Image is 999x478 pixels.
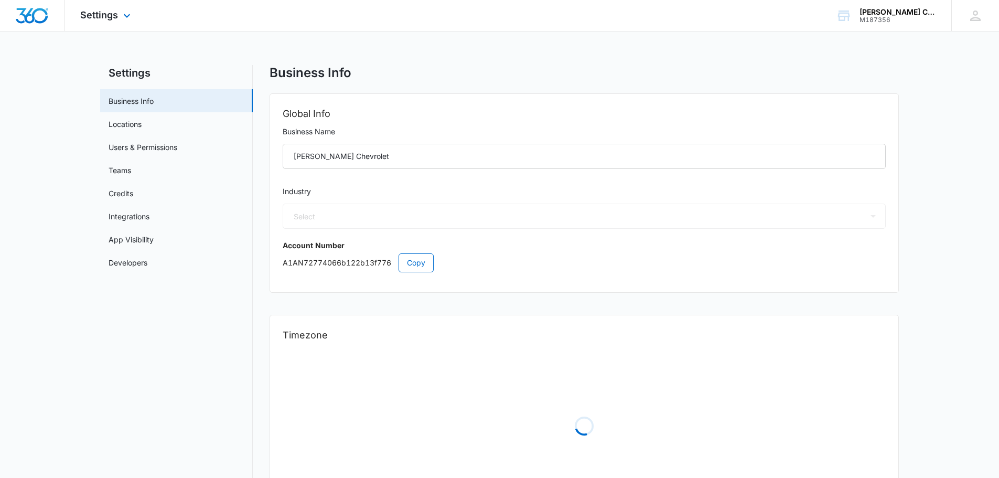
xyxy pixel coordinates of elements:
a: Credits [109,188,133,199]
h2: Settings [100,65,253,81]
span: Copy [407,257,425,269]
h2: Timezone [283,328,886,343]
a: Integrations [109,211,149,222]
p: A1AN72774066b122b13f776 [283,253,886,272]
h1: Business Info [270,65,351,81]
a: Locations [109,119,142,130]
div: account id [860,16,936,24]
strong: Account Number [283,241,345,250]
button: Copy [399,253,434,272]
div: account name [860,8,936,16]
h2: Global Info [283,107,886,121]
label: Business Name [283,126,886,137]
a: Developers [109,257,147,268]
a: Teams [109,165,131,176]
span: Settings [80,9,118,20]
a: Business Info [109,95,154,107]
a: Users & Permissions [109,142,177,153]
label: Industry [283,186,886,197]
a: App Visibility [109,234,154,245]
